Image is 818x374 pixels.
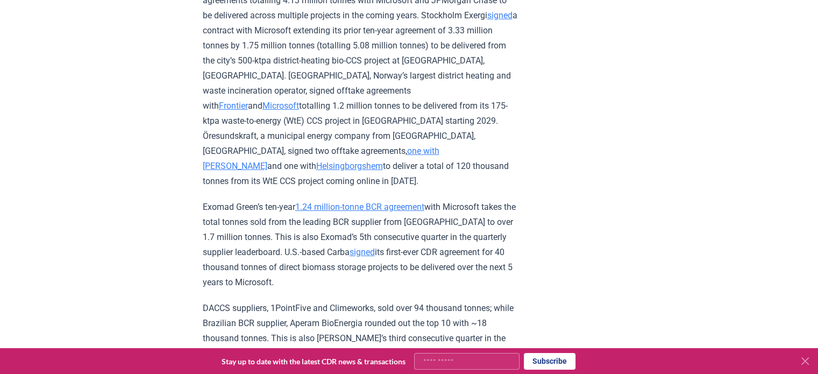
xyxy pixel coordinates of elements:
[203,301,517,361] p: DACCS suppliers, 1PointFive and Climeworks, sold over 94 thousand tonnes; while Brazilian BCR sup...
[295,202,424,212] a: 1.24 million-tonne BCR agreement
[219,101,248,111] a: Frontier
[350,247,375,257] a: signed
[203,146,439,171] a: one with [PERSON_NAME]
[487,10,513,20] a: signed
[262,101,299,111] a: Microsoft
[316,161,383,171] a: Helsingborgshem
[203,200,517,290] p: Exomad Green’s ten-year with Microsoft takes the total tonnes sold from the leading BCR supplier ...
